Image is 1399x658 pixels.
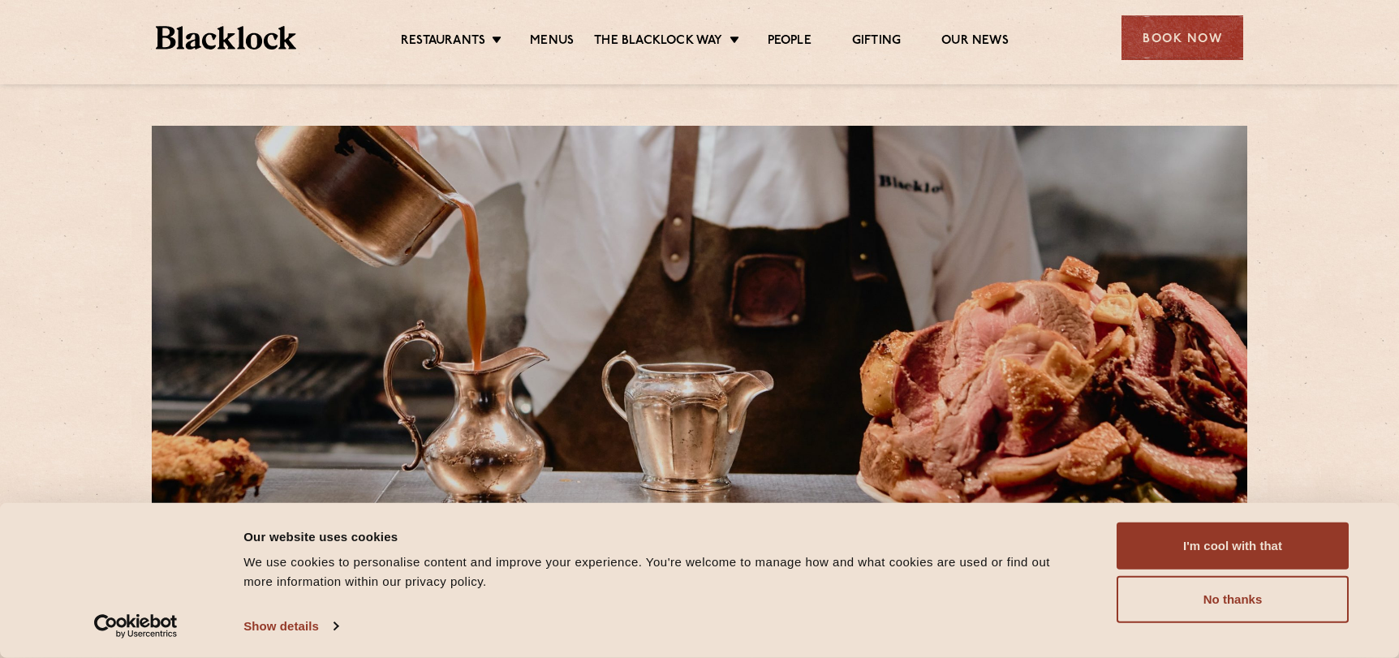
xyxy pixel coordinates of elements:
a: Gifting [852,33,901,51]
a: People [768,33,811,51]
div: We use cookies to personalise content and improve your experience. You're welcome to manage how a... [243,553,1080,591]
a: The Blacklock Way [594,33,722,51]
a: Menus [530,33,574,51]
a: Restaurants [401,33,485,51]
a: Our News [941,33,1009,51]
a: Usercentrics Cookiebot - opens in a new window [65,614,207,639]
button: No thanks [1117,576,1349,623]
div: Our website uses cookies [243,527,1080,546]
div: Book Now [1121,15,1243,60]
button: I'm cool with that [1117,523,1349,570]
a: Show details [243,614,338,639]
img: BL_Textured_Logo-footer-cropped.svg [156,26,296,49]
